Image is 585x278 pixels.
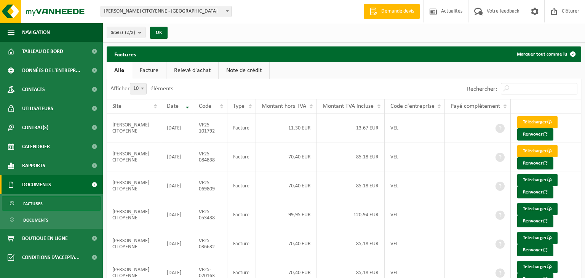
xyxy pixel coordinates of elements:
[317,142,384,171] td: 85,18 EUR
[22,248,80,267] span: Conditions d'accepta...
[517,145,558,157] a: Télécharger
[107,113,161,142] td: [PERSON_NAME] CITOYENNE
[379,8,416,15] span: Demande devis
[112,103,121,109] span: Site
[385,113,445,142] td: VEL
[161,171,193,200] td: [DATE]
[22,156,45,175] span: Rapports
[2,196,101,211] a: Factures
[150,27,168,39] button: OK
[227,171,256,200] td: Facture
[101,6,232,17] span: DENISE - RUCHE CITOYENNE - MONT-SAINT-GUIBERT
[125,30,135,35] count: (2/2)
[107,62,132,79] a: Alle
[364,4,420,19] a: Demande devis
[107,171,161,200] td: [PERSON_NAME] CITOYENNE
[467,86,497,92] label: Rechercher:
[22,23,50,42] span: Navigation
[167,103,179,109] span: Date
[107,200,161,229] td: [PERSON_NAME] CITOYENNE
[107,229,161,258] td: [PERSON_NAME] CITOYENNE
[193,200,228,229] td: VF25-053438
[130,83,147,94] span: 10
[233,103,245,109] span: Type
[22,229,68,248] span: Boutique en ligne
[130,83,146,94] span: 10
[193,142,228,171] td: VF25-084838
[317,200,384,229] td: 120,94 EUR
[323,103,374,109] span: Montant TVA incluse
[166,62,218,79] a: Relevé d'achat
[22,61,80,80] span: Données de l'entrepr...
[219,62,269,79] a: Note de crédit
[227,113,256,142] td: Facture
[107,46,144,61] h2: Factures
[101,6,231,17] span: DENISE - RUCHE CITOYENNE - MONT-SAINT-GUIBERT
[256,142,317,171] td: 70,40 EUR
[107,27,145,38] button: Site(s)(2/2)
[22,99,53,118] span: Utilisateurs
[517,261,558,273] a: Télécharger
[256,229,317,258] td: 70,40 EUR
[22,118,48,137] span: Contrat(s)
[385,142,445,171] td: VEL
[517,116,558,128] a: Télécharger
[385,171,445,200] td: VEL
[193,113,228,142] td: VF25-101792
[193,229,228,258] td: VF25-036632
[262,103,306,109] span: Montant hors TVA
[517,157,553,169] button: Renvoyer
[227,142,256,171] td: Facture
[107,142,161,171] td: [PERSON_NAME] CITOYENNE
[517,174,558,186] a: Télécharger
[161,113,193,142] td: [DATE]
[317,229,384,258] td: 85,18 EUR
[227,229,256,258] td: Facture
[161,142,193,171] td: [DATE]
[22,42,63,61] span: Tableau de bord
[23,197,43,211] span: Factures
[390,103,435,109] span: Code d'entreprise
[256,171,317,200] td: 70,40 EUR
[161,200,193,229] td: [DATE]
[132,62,166,79] a: Facture
[2,212,101,227] a: Documents
[256,200,317,229] td: 99,95 EUR
[517,215,553,227] button: Renvoyer
[517,244,553,256] button: Renvoyer
[517,128,553,141] button: Renvoyer
[22,137,50,156] span: Calendrier
[451,103,500,109] span: Payé complètement
[517,203,558,215] a: Télécharger
[317,171,384,200] td: 85,18 EUR
[517,232,558,244] a: Télécharger
[227,200,256,229] td: Facture
[385,200,445,229] td: VEL
[256,113,317,142] td: 11,30 EUR
[199,103,211,109] span: Code
[23,213,48,227] span: Documents
[511,46,580,62] button: Marquer tout comme lu
[22,175,51,194] span: Documents
[110,86,173,92] label: Afficher éléments
[317,113,384,142] td: 13,67 EUR
[111,27,135,38] span: Site(s)
[161,229,193,258] td: [DATE]
[22,80,45,99] span: Contacts
[385,229,445,258] td: VEL
[517,186,553,198] button: Renvoyer
[193,171,228,200] td: VF25-069809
